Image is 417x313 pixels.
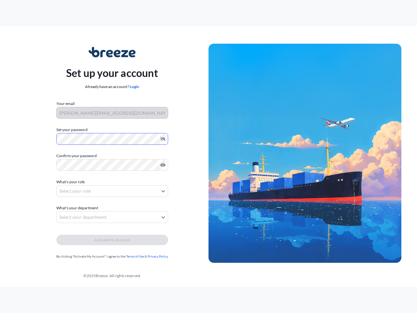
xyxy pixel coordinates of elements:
[66,65,158,81] p: Set up your account
[59,188,91,194] span: Select your role
[56,153,168,159] label: Confirm your password
[56,205,98,211] span: What's your department
[56,179,85,185] span: What's your role
[160,136,165,142] button: Hide password
[66,83,158,90] div: Already have an account?
[56,185,168,197] button: Select your role
[94,237,130,243] span: Activate My Account
[56,107,168,119] input: Your email address
[89,47,136,57] img: Breeze
[56,100,75,107] label: Your email
[208,44,401,263] img: Ship illustration
[56,127,168,133] label: Set your password
[56,235,168,245] button: Activate My Account
[16,273,208,279] div: © 2025 Breeze. All rights reserved.
[148,254,168,258] a: Privacy Policy
[130,84,139,89] a: Login
[160,162,165,168] button: Show password
[56,211,168,223] button: Select your department
[56,253,168,260] div: By clicking "Activate My Account" I agree to the &
[59,214,107,220] span: Select your department
[126,254,144,258] a: Terms of Use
